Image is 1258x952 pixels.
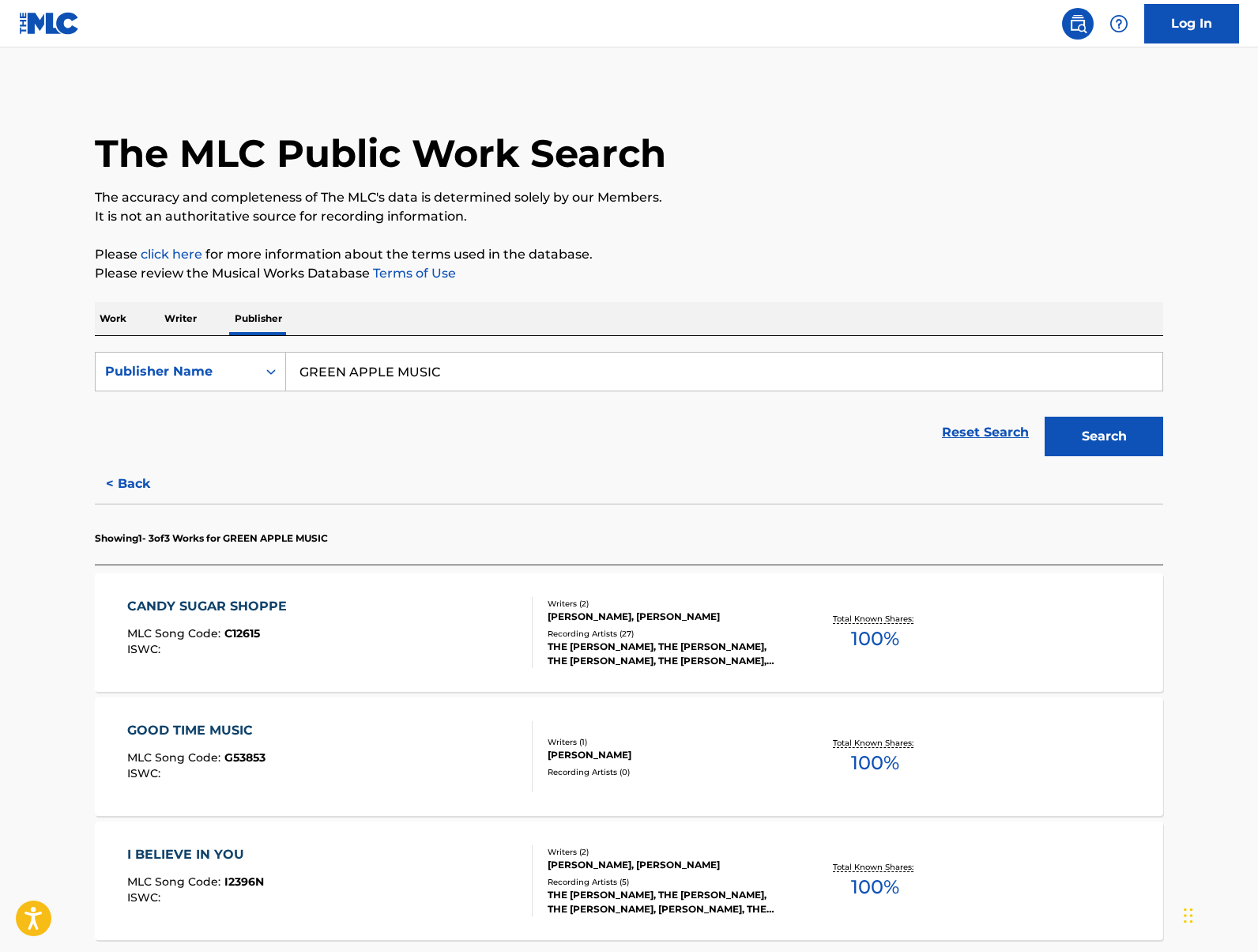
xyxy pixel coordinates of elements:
[548,736,786,748] div: Writers ( 1 )
[160,302,202,335] p: Writer
[95,531,328,546] p: Showing 1 - 3 of 3 Works for GREEN APPLE MUSIC
[127,890,164,905] span: ISWC :
[19,12,80,35] img: MLC Logo
[224,750,266,765] span: G53853
[548,610,786,624] div: [PERSON_NAME], [PERSON_NAME]
[105,362,247,381] div: Publisher Name
[1103,8,1135,40] div: Help
[224,875,264,889] span: I2396N
[127,766,164,780] span: ISWC :
[833,613,917,625] p: Total Known Shares:
[95,573,1163,692] a: CANDY SUGAR SHOPPEMLC Song Code:C12615ISWC:Writers (2)[PERSON_NAME], [PERSON_NAME]Recording Artis...
[833,861,917,873] p: Total Known Shares:
[548,766,786,778] div: Recording Artists ( 0 )
[230,302,287,335] p: Publisher
[95,697,1163,816] a: GOOD TIME MUSICMLC Song Code:G53853ISWC:Writers (1)[PERSON_NAME]Recording Artists (0)Total Known ...
[370,266,456,281] a: Terms of Use
[95,264,1163,283] p: Please review the Musical Works Database
[95,188,1163,207] p: The accuracy and completeness of The MLC's data is determined solely by our Members.
[127,597,295,616] div: CANDY SUGAR SHOPPE
[95,207,1163,226] p: It is not an authoritative source for recording information.
[1062,8,1094,40] a: Public Search
[851,873,899,901] span: 100 %
[548,628,786,640] div: Recording Artists ( 27 )
[851,749,899,777] span: 100 %
[1179,876,1258,952] iframe: Chat Widget
[851,625,899,653] span: 100 %
[127,875,224,889] span: MLC Song Code :
[548,640,786,668] div: THE [PERSON_NAME], THE [PERSON_NAME], THE [PERSON_NAME], THE [PERSON_NAME], THE [PERSON_NAME]
[934,415,1037,450] a: Reset Search
[1109,14,1128,33] img: help
[548,748,786,762] div: [PERSON_NAME]
[833,737,917,749] p: Total Known Shares:
[548,888,786,916] div: THE [PERSON_NAME], THE [PERSON_NAME], THE [PERSON_NAME], [PERSON_NAME], THE [PERSON_NAME]
[127,721,266,740] div: GOOD TIME MUSIC
[95,130,666,177] h1: The MLC Public Work Search
[95,302,131,335] p: Work
[548,876,786,888] div: Recording Artists ( 5 )
[127,626,224,640] span: MLC Song Code :
[141,247,202,262] a: click here
[95,245,1163,264] p: Please for more information about the terms used in the database.
[95,822,1163,940] a: I BELIEVE IN YOUMLC Song Code:I2396NISWC:Writers (2)[PERSON_NAME], [PERSON_NAME]Recording Artists...
[127,750,224,765] span: MLC Song Code :
[1144,4,1239,43] a: Log In
[127,845,264,864] div: I BELIEVE IN YOU
[1184,892,1193,939] div: Drag
[548,846,786,858] div: Writers ( 2 )
[1068,14,1087,33] img: search
[548,858,786,872] div: [PERSON_NAME], [PERSON_NAME]
[1045,417,1163,456] button: Search
[127,642,164,656] span: ISWC :
[95,352,1163,464] form: Search Form
[548,598,786,610] div: Writers ( 2 )
[224,626,260,640] span: C12615
[95,464,190,504] button: < Back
